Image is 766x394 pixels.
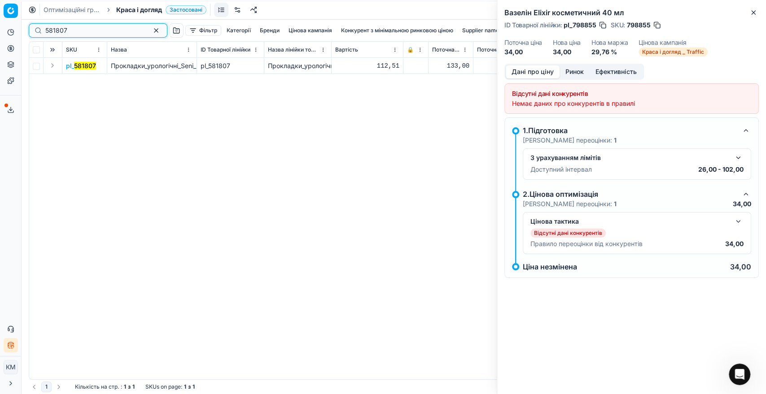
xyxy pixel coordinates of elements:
dd: 34,00 [553,48,581,56]
button: Go to previous page [29,381,39,392]
dd: 34,00 [504,48,542,56]
div: pl_581807 [201,61,260,70]
p: 34,00 [730,263,751,270]
div: Прокладки_урологічні_Seni_[DEMOGRAPHIC_DATA]_Extra_Plus_15_шт. [268,61,328,70]
span: Назва [111,46,127,53]
div: Відсутні дані конкурентів [512,89,751,98]
div: 133,00 [432,61,469,70]
mark: 581807 [74,62,96,69]
p: Правило переоцінки від конкурентів [530,239,643,248]
button: Ринок [560,65,590,78]
span: pl_798855 [564,21,596,30]
div: 112,51 [335,61,399,70]
iframe: Intercom live chat [729,364,750,385]
strong: 1 [132,383,135,390]
span: Краса і догляд _ Traffic [639,48,708,56]
div: 2.Цінова оптимізація [523,189,737,199]
button: Конкурент з мінімальною ринковою ціною [337,25,457,36]
a: Оптимізаційні групи [44,5,101,14]
dt: Нова ціна [553,39,581,46]
span: Поточна промо ціна [477,46,528,53]
div: 1.Підготовка [523,125,737,136]
p: Ціна незмінена [523,263,577,270]
button: Категорії [223,25,254,36]
button: Expand [47,60,58,71]
button: pl_581807 [66,61,96,70]
p: Доступний інтервал [530,165,592,174]
button: Дані про ціну [506,65,560,78]
span: pl_ [66,61,96,70]
p: [PERSON_NAME] переоцінки: [523,136,617,145]
span: SKU [66,46,77,53]
button: Бренди [256,25,283,36]
span: Вартість [335,46,358,53]
p: [PERSON_NAME] переоцінки: [523,199,617,208]
div: : [75,383,135,390]
nav: breadcrumb [44,5,206,14]
dd: 29,76 % [591,48,628,56]
div: Цінова тактика [530,217,729,226]
button: Фільтр [185,25,221,36]
strong: з [188,383,191,390]
span: Краса і догляд [116,5,162,14]
span: SKUs on page : [145,383,182,390]
button: Expand all [47,44,58,55]
p: Відсутні дані конкурентів [534,229,602,237]
div: Немає даних про конкурентів в правилі [512,99,751,108]
p: 34,00 [733,199,751,208]
dt: Нова маржа [591,39,628,46]
div: З урахуванням лімітів [530,153,729,162]
strong: 1 [184,383,186,390]
h2: Вазелін Elixir косметичний 40 мл [504,7,759,18]
span: ID Товарної лінійки : [504,22,562,28]
span: Застосовані [166,5,206,14]
span: Краса і доглядЗастосовані [116,5,206,14]
button: Supplier name [459,25,503,36]
button: Ефективність [590,65,643,78]
span: ID Товарної лінійки [201,46,250,53]
strong: з [128,383,131,390]
button: КM [4,360,18,374]
button: Go to next page [53,381,64,392]
span: SKU : [611,22,625,28]
button: 1 [41,381,52,392]
span: 🔒 [407,46,414,53]
input: Пошук по SKU або назві [45,26,144,35]
strong: 1 [124,383,126,390]
p: 26,00 - 102,00 [698,165,744,174]
strong: 1 [193,383,195,390]
span: Поточна ціна [432,46,460,53]
p: 34,00 [725,239,744,248]
div: 133,00 [477,61,537,70]
span: КM [4,360,18,374]
strong: 1 [614,136,617,144]
span: 798855 [627,21,651,30]
span: Кількість на стр. [75,383,119,390]
dt: Цінова кампанія [639,39,708,46]
button: Цінова кампанія [285,25,336,36]
span: Прокладки_урологічні_Seni_[DEMOGRAPHIC_DATA]_Extra_Plus_15_шт. [111,62,320,69]
strong: 1 [614,200,617,208]
dt: Поточна ціна [504,39,542,46]
span: Назва лінійки товарів [268,46,319,53]
nav: pagination [29,381,64,392]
